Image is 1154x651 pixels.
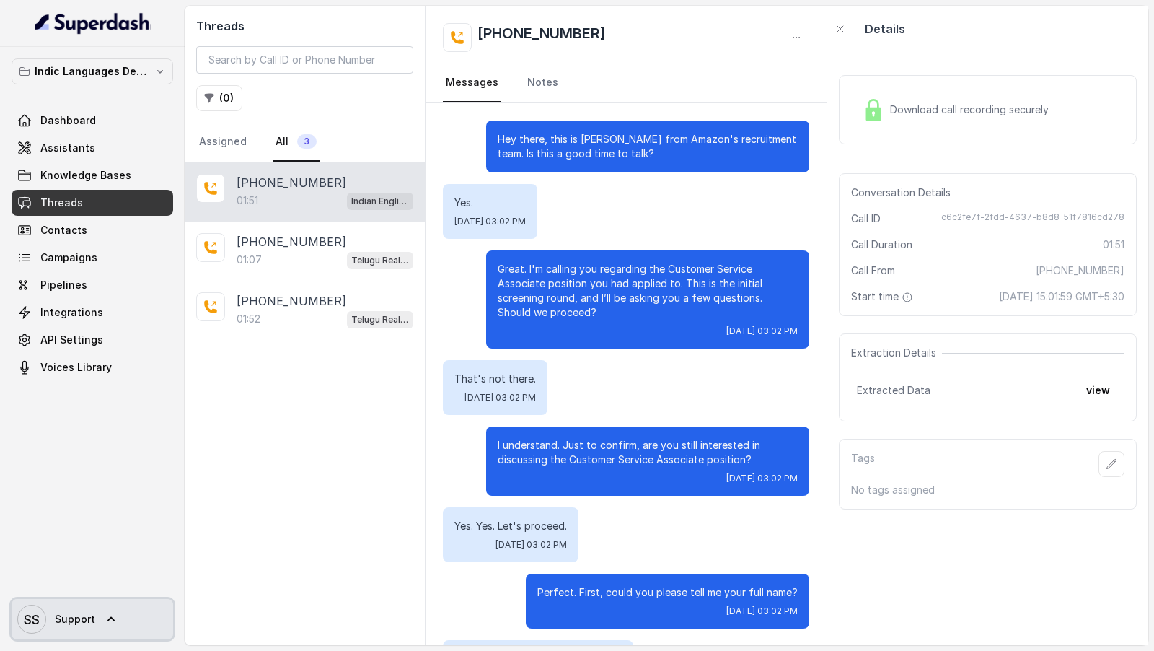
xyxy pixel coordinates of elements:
[890,102,1054,117] span: Download call recording securely
[498,132,798,161] p: Hey there, this is [PERSON_NAME] from Amazon's recruitment team. Is this a good time to talk?
[999,289,1124,304] span: [DATE] 15:01:59 GMT+5:30
[12,108,173,134] a: Dashboard
[464,392,536,403] span: [DATE] 03:02 PM
[12,135,173,161] a: Assistants
[237,253,262,267] p: 01:07
[12,162,173,188] a: Knowledge Bases
[726,473,798,484] span: [DATE] 03:02 PM
[851,211,881,226] span: Call ID
[498,438,798,467] p: I understand. Just to confirm, are you still interested in discussing the Customer Service Associ...
[196,123,250,162] a: Assigned
[351,253,409,268] p: Telugu Real Estate UseCase Assistant
[454,519,567,533] p: Yes. Yes. Let's proceed.
[1103,237,1124,252] span: 01:51
[524,64,561,102] a: Notes
[351,313,409,327] p: Telugu Real Estate UseCase Assistant
[351,194,409,209] p: Indian English Hiring Usecase
[12,217,173,243] a: Contacts
[477,23,606,52] h2: [PHONE_NUMBER]
[12,327,173,353] a: API Settings
[498,262,798,320] p: Great. I'm calling you regarding the Customer Service Associate position you had applied to. This...
[196,46,413,74] input: Search by Call ID or Phone Number
[297,134,317,149] span: 3
[1078,377,1119,403] button: view
[454,372,536,386] p: That's not there.
[726,606,798,617] span: [DATE] 03:02 PM
[12,272,173,298] a: Pipelines
[857,383,930,398] span: Extracted Data
[851,346,942,360] span: Extraction Details
[196,17,413,35] h2: Threads
[12,190,173,216] a: Threads
[196,123,413,162] nav: Tabs
[443,64,809,102] nav: Tabs
[443,64,501,102] a: Messages
[12,245,173,271] a: Campaigns
[851,263,895,278] span: Call From
[851,289,916,304] span: Start time
[1036,263,1124,278] span: [PHONE_NUMBER]
[12,300,173,325] a: Integrations
[12,58,173,84] button: Indic Languages Demos
[454,196,526,210] p: Yes.
[865,20,905,38] p: Details
[851,237,912,252] span: Call Duration
[237,233,346,250] p: [PHONE_NUMBER]
[237,292,346,310] p: [PHONE_NUMBER]
[273,123,320,162] a: All3
[863,99,884,121] img: Lock Icon
[851,483,1124,497] p: No tags assigned
[237,193,258,208] p: 01:51
[237,312,260,326] p: 01:52
[454,216,526,227] span: [DATE] 03:02 PM
[196,85,242,111] button: (0)
[12,599,173,639] a: Support
[12,354,173,380] a: Voices Library
[851,451,875,477] p: Tags
[537,585,798,600] p: Perfect. First, could you please tell me your full name?
[237,174,346,191] p: [PHONE_NUMBER]
[851,185,956,200] span: Conversation Details
[941,211,1124,226] span: c6c2fe7f-2fdd-4637-b8d8-51f7816cd278
[495,539,567,551] span: [DATE] 03:02 PM
[35,12,151,35] img: light.svg
[726,325,798,337] span: [DATE] 03:02 PM
[35,63,150,80] p: Indic Languages Demos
